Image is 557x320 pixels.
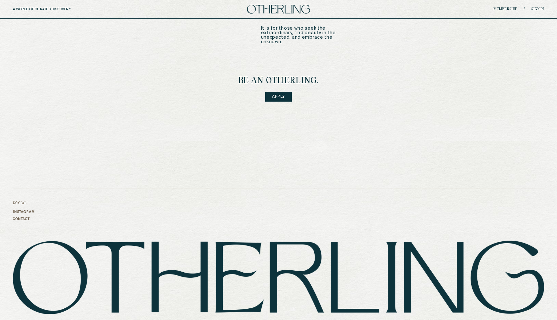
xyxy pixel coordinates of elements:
[13,210,35,214] a: Instagram
[261,26,355,44] p: It is for those who seek the extraordinary, find beauty in the unexpected, and embrace the unknown.
[238,76,319,85] h4: be an Otherling.
[13,7,100,11] h5: A WORLD OF CURATED DISCOVERY.
[247,5,310,14] img: logo
[524,7,525,12] span: /
[13,201,35,205] h3: Social
[265,92,292,102] a: Apply
[13,240,544,314] img: logo
[13,217,35,221] a: Contact
[531,7,544,11] a: Sign in
[493,7,517,11] a: Membership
